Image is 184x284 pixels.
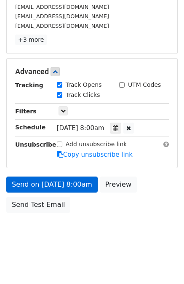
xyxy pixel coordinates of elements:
strong: Tracking [15,82,43,88]
strong: Schedule [15,124,45,131]
label: UTM Codes [128,80,161,89]
a: Copy unsubscribe link [57,151,133,158]
strong: Filters [15,108,37,115]
label: Track Clicks [66,91,100,99]
small: [EMAIL_ADDRESS][DOMAIN_NAME] [15,13,109,19]
label: Track Opens [66,80,102,89]
h5: Advanced [15,67,169,76]
small: [EMAIL_ADDRESS][DOMAIN_NAME] [15,23,109,29]
small: [EMAIL_ADDRESS][DOMAIN_NAME] [15,4,109,10]
iframe: Chat Widget [142,244,184,284]
span: [DATE] 8:00am [57,124,104,132]
a: Preview [100,177,137,193]
strong: Unsubscribe [15,141,56,148]
label: Add unsubscribe link [66,140,127,149]
a: Send on [DATE] 8:00am [6,177,98,193]
a: +3 more [15,35,47,45]
a: Send Test Email [6,197,70,213]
